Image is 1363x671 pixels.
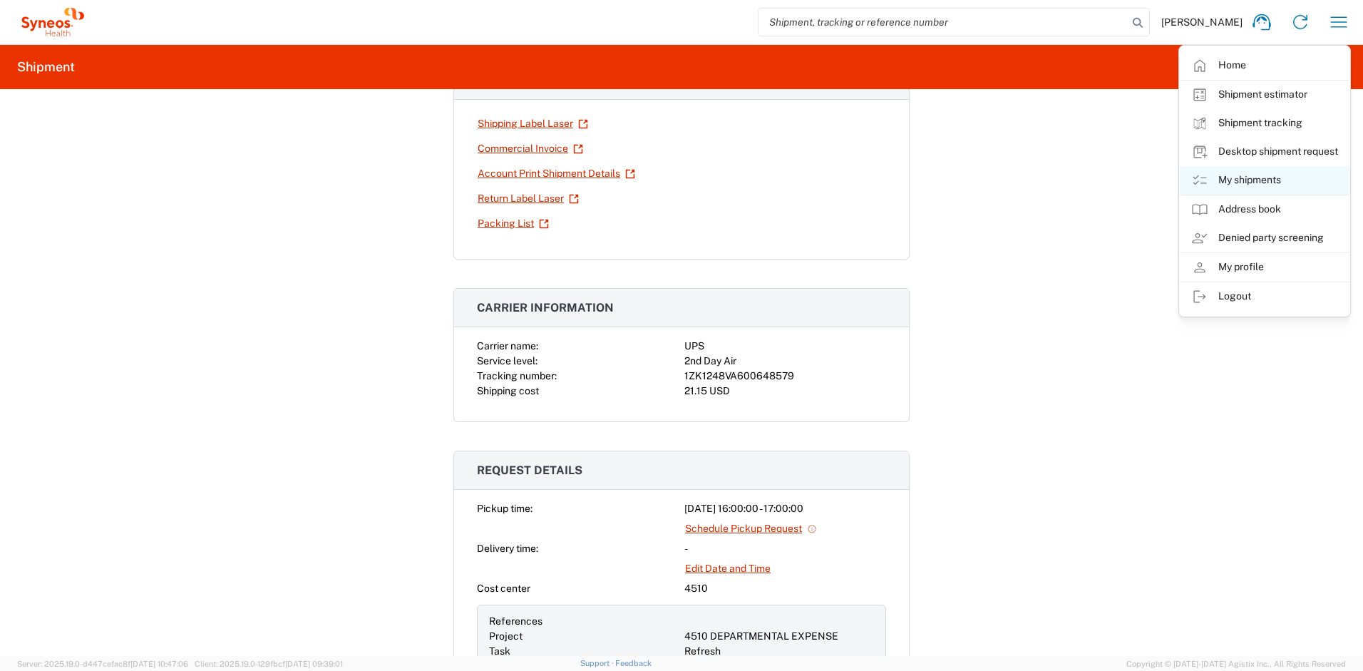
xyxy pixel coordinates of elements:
[684,629,874,644] div: 4510 DEPARTMENTAL EXPENSE
[684,516,818,541] a: Schedule Pickup Request
[477,111,589,136] a: Shipping Label Laser
[477,385,539,396] span: Shipping cost
[1180,195,1349,224] a: Address book
[1126,657,1346,670] span: Copyright © [DATE]-[DATE] Agistix Inc., All Rights Reserved
[17,660,188,668] span: Server: 2025.19.0-d447cefac8f
[615,659,652,667] a: Feedback
[1180,166,1349,195] a: My shipments
[1180,138,1349,166] a: Desktop shipment request
[489,629,679,644] div: Project
[1180,253,1349,282] a: My profile
[477,543,538,554] span: Delivery time:
[195,660,343,668] span: Client: 2025.19.0-129fbcf
[477,583,530,594] span: Cost center
[477,186,580,211] a: Return Label Laser
[684,384,886,399] div: 21.15 USD
[477,370,557,381] span: Tracking number:
[1161,16,1243,29] span: [PERSON_NAME]
[477,161,636,186] a: Account Print Shipment Details
[477,355,538,367] span: Service level:
[580,659,616,667] a: Support
[477,340,538,352] span: Carrier name:
[684,644,874,659] div: Refresh
[477,463,582,477] span: Request details
[684,354,886,369] div: 2nd Day Air
[684,541,886,556] div: -
[1180,109,1349,138] a: Shipment tracking
[1180,81,1349,109] a: Shipment estimator
[684,501,886,516] div: [DATE] 16:00:00 - 17:00:00
[684,581,886,596] div: 4510
[1180,51,1349,80] a: Home
[489,615,542,627] span: References
[285,660,343,668] span: [DATE] 09:39:01
[1180,224,1349,252] a: Denied party screening
[477,301,614,314] span: Carrier information
[17,58,75,76] h2: Shipment
[477,136,584,161] a: Commercial Invoice
[489,644,679,659] div: Task
[758,9,1128,36] input: Shipment, tracking or reference number
[684,556,771,581] a: Edit Date and Time
[684,339,886,354] div: UPS
[477,503,533,514] span: Pickup time:
[477,211,550,236] a: Packing List
[1180,282,1349,311] a: Logout
[130,660,188,668] span: [DATE] 10:47:06
[684,369,886,384] div: 1ZK1248VA600648579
